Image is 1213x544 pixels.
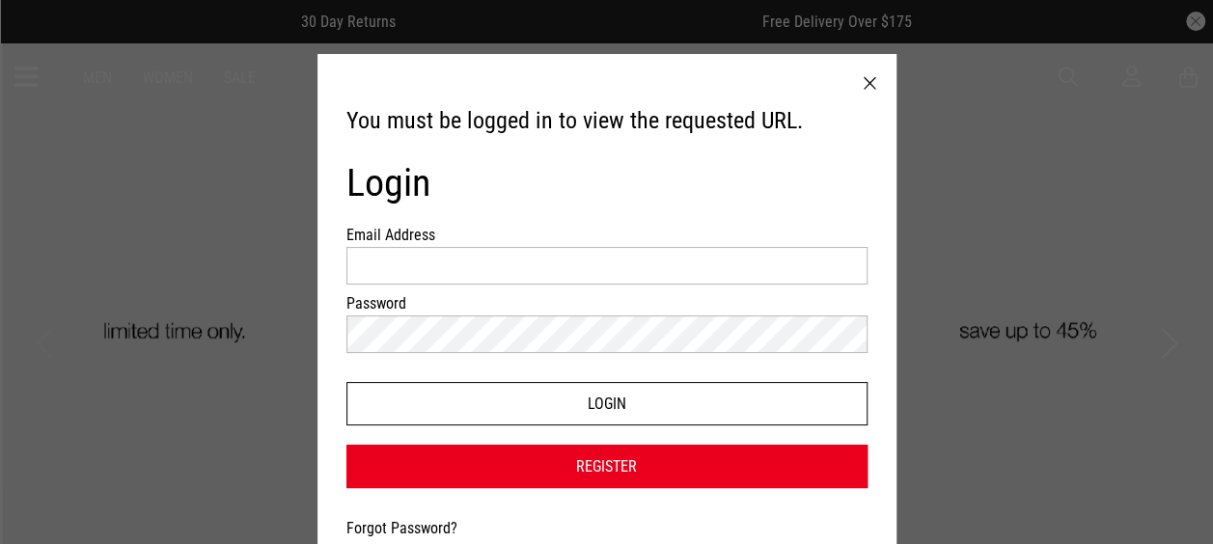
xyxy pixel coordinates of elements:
[346,445,868,488] a: Register
[346,294,451,313] label: Password
[346,106,868,137] h3: You must be logged in to view the requested URL.
[346,519,457,537] a: Forgot Password?
[346,160,868,206] h1: Login
[346,382,868,425] button: Login
[346,226,451,244] label: Email Address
